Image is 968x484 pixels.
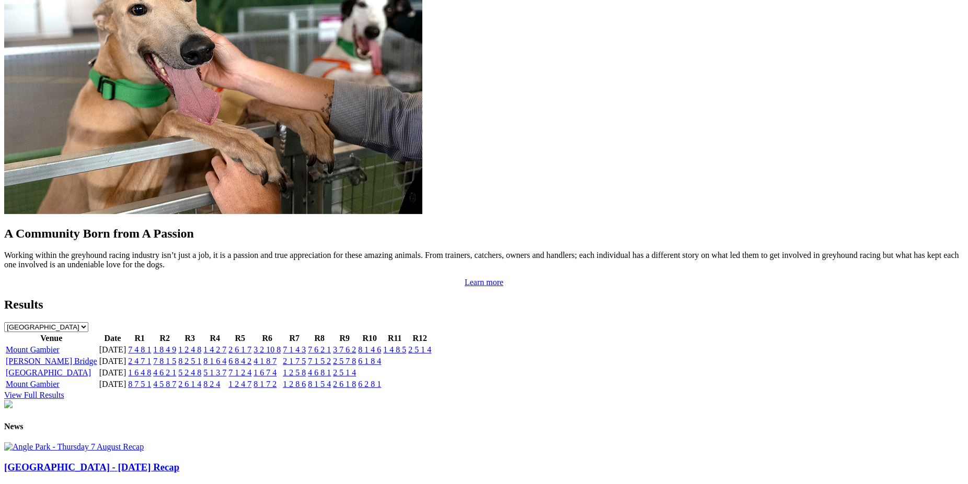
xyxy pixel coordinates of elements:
[333,368,356,377] a: 2 5 1 4
[203,368,226,377] a: 5 1 3 7
[383,333,407,344] th: R11
[178,368,201,377] a: 5 2 4 8
[6,345,60,354] a: Mount Gambier
[332,333,356,344] th: R9
[383,345,406,354] a: 1 4 8 5
[128,368,151,377] a: 1 6 4 8
[408,345,431,354] a: 2 5 1 4
[465,278,503,287] a: Learn more
[253,357,276,365] a: 4 1 8 7
[333,380,356,388] a: 2 6 1 8
[358,357,381,365] a: 6 1 8 4
[358,345,381,354] a: 8 1 4 6
[283,357,306,365] a: 2 1 7 5
[178,380,201,388] a: 2 6 1 4
[333,345,356,354] a: 3 7 6 2
[253,380,276,388] a: 8 1 7 2
[283,368,306,377] a: 1 2 5 8
[333,357,356,365] a: 2 5 7 8
[283,345,306,354] a: 7 1 4 3
[283,380,306,388] a: 1 2 8 6
[203,380,220,388] a: 8 2 4
[308,368,331,377] a: 4 6 8 1
[128,345,151,354] a: 7 4 8 1
[178,345,201,354] a: 1 2 4 8
[228,345,251,354] a: 2 6 1 7
[6,380,60,388] a: Mount Gambier
[4,422,964,431] h4: News
[228,368,251,377] a: 7 1 2 4
[408,333,432,344] th: R12
[99,368,127,378] td: [DATE]
[99,333,127,344] th: Date
[253,368,276,377] a: 1 6 7 4
[358,380,381,388] a: 6 2 8 1
[307,333,331,344] th: R8
[99,379,127,389] td: [DATE]
[99,345,127,355] td: [DATE]
[178,357,201,365] a: 8 2 5 1
[4,298,964,312] h2: Results
[153,368,176,377] a: 4 6 2 1
[4,462,179,473] a: [GEOGRAPHIC_DATA] - [DATE] Recap
[253,333,281,344] th: R6
[6,357,97,365] a: [PERSON_NAME] Bridge
[128,380,151,388] a: 8 7 5 1
[4,400,13,408] img: chasers_homepage.jpg
[228,357,251,365] a: 6 8 4 2
[4,391,64,399] a: View Full Results
[4,442,144,452] img: Angle Park - Thursday 7 August Recap
[308,380,331,388] a: 8 1 5 4
[99,356,127,367] td: [DATE]
[153,333,177,344] th: R2
[282,333,306,344] th: R7
[203,345,226,354] a: 1 4 2 7
[228,380,251,388] a: 1 2 4 7
[358,333,382,344] th: R10
[308,357,331,365] a: 7 1 5 2
[4,227,964,241] h2: A Community Born from A Passion
[153,380,176,388] a: 4 5 8 7
[253,345,281,354] a: 3 2 10 8
[128,357,151,365] a: 2 4 7 1
[203,333,227,344] th: R4
[6,368,91,377] a: [GEOGRAPHIC_DATA]
[4,251,964,269] p: Working within the greyhound racing industry isn’t just a job, it is a passion and true appreciat...
[5,333,98,344] th: Venue
[203,357,226,365] a: 8 1 6 4
[228,333,252,344] th: R5
[153,357,176,365] a: 7 8 1 5
[153,345,176,354] a: 1 8 4 9
[308,345,331,354] a: 7 6 2 1
[128,333,152,344] th: R1
[178,333,202,344] th: R3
